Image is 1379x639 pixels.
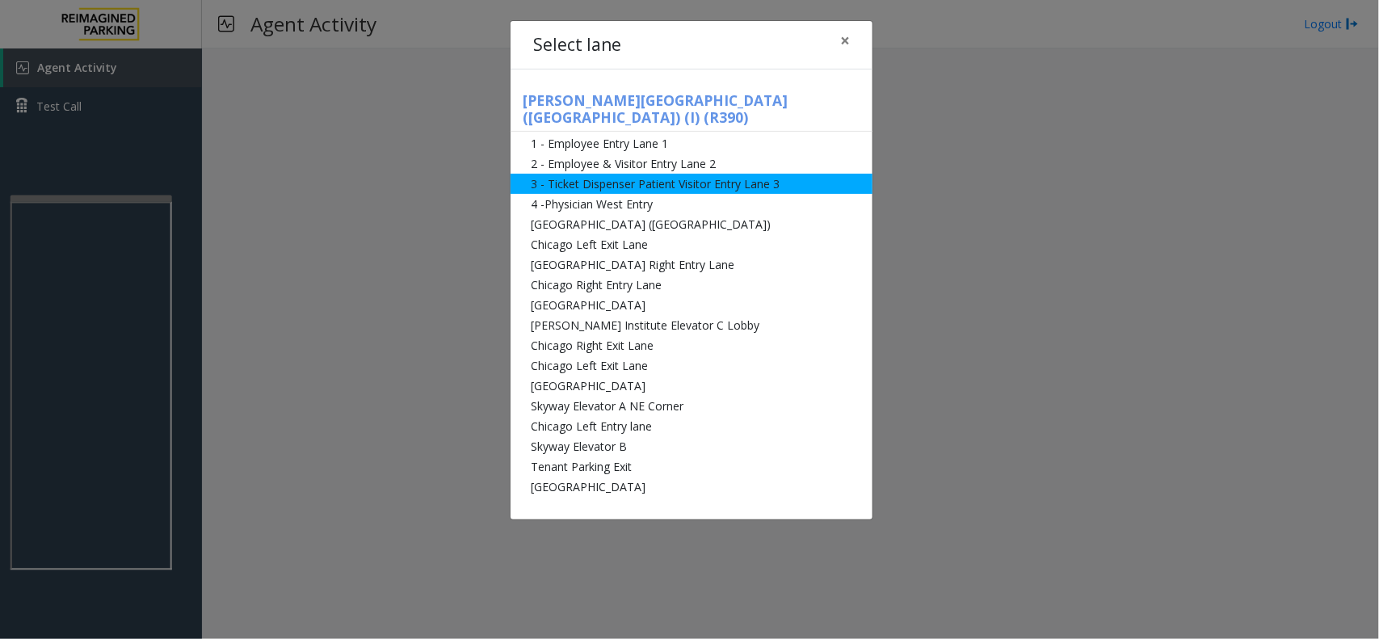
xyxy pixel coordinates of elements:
li: 1 - Employee Entry Lane 1 [511,133,872,153]
li: [GEOGRAPHIC_DATA] [511,376,872,396]
h5: [PERSON_NAME][GEOGRAPHIC_DATA] ([GEOGRAPHIC_DATA]) (I) (R390) [511,92,872,132]
button: Close [829,21,861,61]
li: Chicago Left Exit Lane [511,355,872,376]
li: 2 - Employee & Visitor Entry Lane 2 [511,153,872,174]
li: 4 -Physician West Entry [511,194,872,214]
li: Skyway Elevator B [511,436,872,456]
li: [GEOGRAPHIC_DATA] [511,295,872,315]
li: [GEOGRAPHIC_DATA] [511,477,872,497]
h4: Select lane [533,32,621,58]
li: Chicago Left Entry lane [511,416,872,436]
li: Skyway Elevator A NE Corner [511,396,872,416]
li: [GEOGRAPHIC_DATA] ([GEOGRAPHIC_DATA]) [511,214,872,234]
li: [GEOGRAPHIC_DATA] Right Entry Lane [511,254,872,275]
li: Chicago Left Exit Lane [511,234,872,254]
li: Chicago Right Exit Lane [511,335,872,355]
li: Tenant Parking Exit [511,456,872,477]
li: 3 - Ticket Dispenser Patient Visitor Entry Lane 3 [511,174,872,194]
span: × [840,29,850,52]
li: Chicago Right Entry Lane [511,275,872,295]
li: [PERSON_NAME] Institute Elevator C Lobby [511,315,872,335]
